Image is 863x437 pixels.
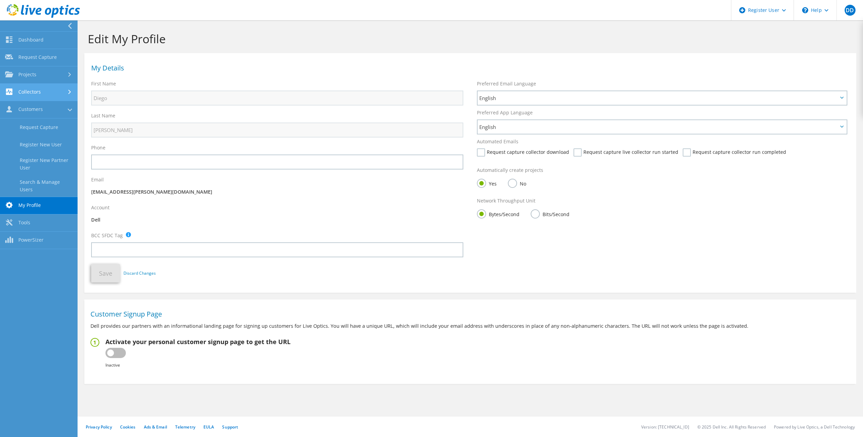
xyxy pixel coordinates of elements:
[222,424,238,430] a: Support
[120,424,136,430] a: Cookies
[123,270,156,277] a: Discard Changes
[88,32,849,46] h1: Edit My Profile
[477,209,519,218] label: Bytes/Second
[91,144,105,151] label: Phone
[477,109,533,116] label: Preferred App Language
[91,176,104,183] label: Email
[477,197,535,204] label: Network Throughput Unit
[508,179,526,187] label: No
[91,232,123,239] label: BCC SFDC Tag
[477,148,569,157] label: Request capture collector download
[86,424,112,430] a: Privacy Policy
[531,209,569,218] label: Bits/Second
[683,148,786,157] label: Request capture collector run completed
[477,138,518,145] label: Automated Emails
[105,338,291,345] h2: Activate your personal customer signup page to get the URL
[845,5,856,16] span: DD
[774,424,855,430] li: Powered by Live Optics, a Dell Technology
[91,188,463,196] p: [EMAIL_ADDRESS][PERSON_NAME][DOMAIN_NAME]
[91,264,120,282] button: Save
[144,424,167,430] a: Ads & Email
[90,322,850,330] p: Dell provides our partners with an informational landing page for signing up customers for Live O...
[91,80,116,87] label: First Name
[477,179,497,187] label: Yes
[477,80,536,87] label: Preferred Email Language
[697,424,766,430] li: © 2025 Dell Inc. All Rights Reserved
[479,94,837,102] span: English
[105,362,120,368] b: Inactive
[91,65,846,71] h1: My Details
[574,148,678,157] label: Request capture live collector run started
[91,204,110,211] label: Account
[802,7,808,13] svg: \n
[91,216,463,224] p: Dell
[477,167,543,174] label: Automatically create projects
[203,424,214,430] a: EULA
[91,112,115,119] label: Last Name
[641,424,689,430] li: Version: [TECHNICAL_ID]
[479,123,837,131] span: English
[90,311,847,318] h1: Customer Signup Page
[175,424,195,430] a: Telemetry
